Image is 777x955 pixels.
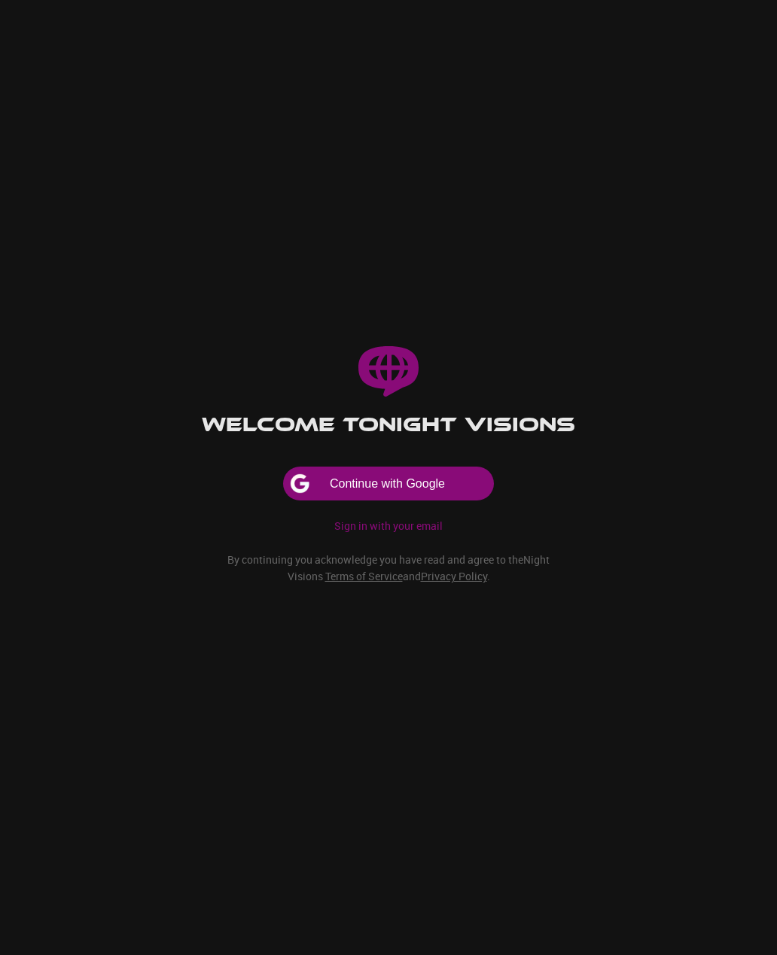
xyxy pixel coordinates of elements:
h1: Welcome to Night Visions [202,414,575,436]
p: Sign in with your email [334,519,443,534]
img: Logo [358,346,419,397]
button: Continue with Google [283,467,494,500]
a: Privacy Policy [421,569,487,583]
img: google.svg [290,473,330,494]
a: Terms of Service [325,569,403,583]
h6: By continuing you acknowledge you have read and agree to the Night Visions and . [208,552,569,585]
